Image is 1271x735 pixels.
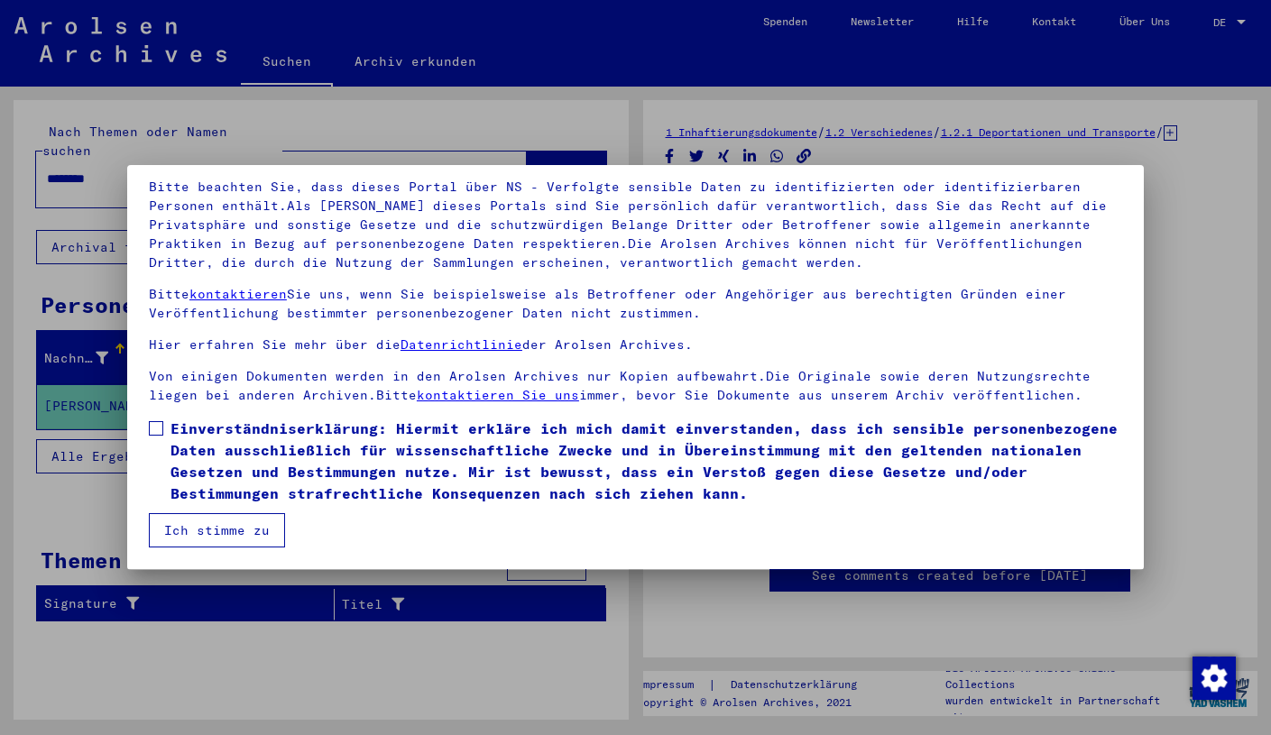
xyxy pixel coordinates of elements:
[189,286,287,302] a: kontaktieren
[170,418,1122,504] span: Einverständniserklärung: Hiermit erkläre ich mich damit einverstanden, dass ich sensible personen...
[1193,657,1236,700] img: Zustimmung ändern
[149,335,1122,354] p: Hier erfahren Sie mehr über die der Arolsen Archives.
[401,336,522,353] a: Datenrichtlinie
[149,513,285,547] button: Ich stimme zu
[149,178,1122,272] p: Bitte beachten Sie, dass dieses Portal über NS - Verfolgte sensible Daten zu identifizierten oder...
[417,387,579,403] a: kontaktieren Sie uns
[149,285,1122,323] p: Bitte Sie uns, wenn Sie beispielsweise als Betroffener oder Angehöriger aus berechtigten Gründen ...
[149,367,1122,405] p: Von einigen Dokumenten werden in den Arolsen Archives nur Kopien aufbewahrt.Die Originale sowie d...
